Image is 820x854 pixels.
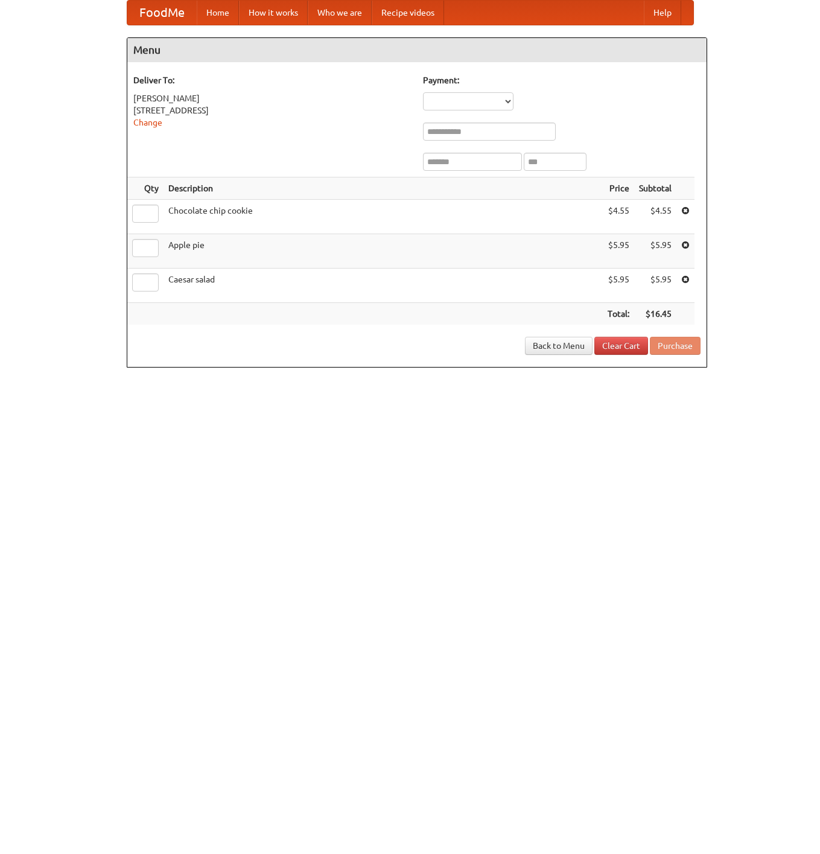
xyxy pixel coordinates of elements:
[127,177,164,200] th: Qty
[603,303,634,325] th: Total:
[133,74,411,86] h5: Deliver To:
[650,337,701,355] button: Purchase
[164,269,603,303] td: Caesar salad
[372,1,444,25] a: Recipe videos
[127,1,197,25] a: FoodMe
[133,104,411,116] div: [STREET_ADDRESS]
[634,303,676,325] th: $16.45
[133,92,411,104] div: [PERSON_NAME]
[603,177,634,200] th: Price
[164,200,603,234] td: Chocolate chip cookie
[525,337,593,355] a: Back to Menu
[308,1,372,25] a: Who we are
[603,234,634,269] td: $5.95
[634,200,676,234] td: $4.55
[634,234,676,269] td: $5.95
[634,177,676,200] th: Subtotal
[197,1,239,25] a: Home
[594,337,648,355] a: Clear Cart
[644,1,681,25] a: Help
[239,1,308,25] a: How it works
[164,177,603,200] th: Description
[423,74,701,86] h5: Payment:
[634,269,676,303] td: $5.95
[603,200,634,234] td: $4.55
[603,269,634,303] td: $5.95
[133,118,162,127] a: Change
[164,234,603,269] td: Apple pie
[127,38,707,62] h4: Menu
